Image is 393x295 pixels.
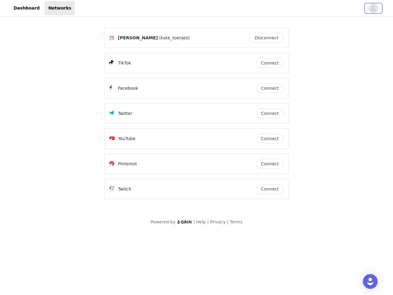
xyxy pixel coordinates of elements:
[118,35,158,41] span: [PERSON_NAME]
[249,33,284,43] button: Disconnect
[118,60,131,66] p: TikTok
[256,159,284,169] button: Connect
[118,85,138,92] p: Facebook
[370,3,376,13] div: avatar
[193,219,195,224] span: |
[150,219,175,224] span: Powered by
[230,219,242,224] a: Terms
[256,108,284,118] button: Connect
[256,134,284,144] button: Connect
[207,219,209,224] span: |
[118,136,135,142] p: YouTube
[10,1,43,15] a: Dashboard
[210,219,226,224] a: Privacy
[227,219,228,224] span: |
[45,1,75,15] a: Networks
[118,110,132,117] p: Twitter
[256,184,284,194] button: Connect
[159,35,190,41] span: (kate_toenjes)
[256,58,284,68] button: Connect
[363,274,378,289] div: Open Intercom Messenger
[196,219,206,224] a: Help
[118,161,137,167] p: Pinterest
[177,220,192,224] img: logo
[256,83,284,93] button: Connect
[109,36,114,41] img: Instagram Icon
[118,186,131,192] p: Twitch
